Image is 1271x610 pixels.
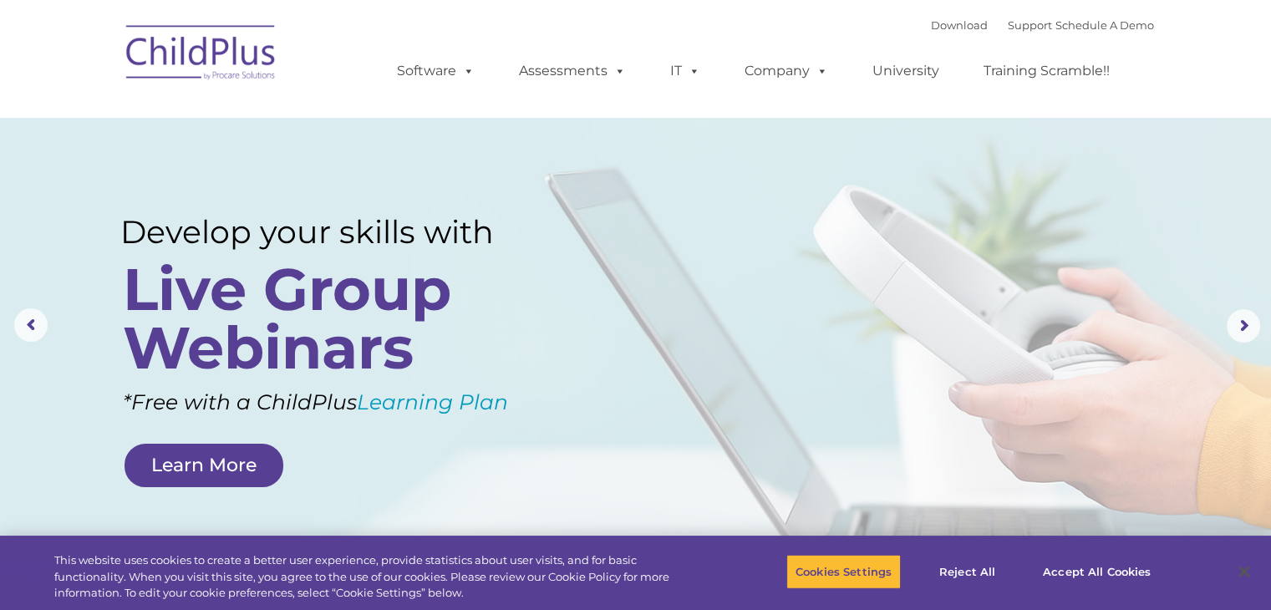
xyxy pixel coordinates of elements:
rs-layer: *Free with a ChildPlus [123,384,572,421]
a: Assessments [502,54,643,88]
rs-layer: Develop your skills with [120,213,541,251]
button: Close [1226,553,1263,590]
a: Schedule A Demo [1055,18,1154,32]
button: Accept All Cookies [1034,554,1160,589]
a: Support [1008,18,1052,32]
font: | [931,18,1154,32]
span: Last name [232,110,283,123]
button: Reject All [915,554,1019,589]
rs-layer: Live Group Webinars [123,260,536,377]
button: Cookies Settings [786,554,901,589]
div: This website uses cookies to create a better user experience, provide statistics about user visit... [54,552,699,602]
a: Company [728,54,845,88]
a: Learn More [125,444,283,487]
a: Training Scramble!! [967,54,1126,88]
a: Software [380,54,491,88]
a: University [856,54,956,88]
a: Learning Plan [357,389,508,414]
img: ChildPlus by Procare Solutions [118,13,285,97]
span: Phone number [232,179,303,191]
a: IT [653,54,717,88]
a: Download [931,18,988,32]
